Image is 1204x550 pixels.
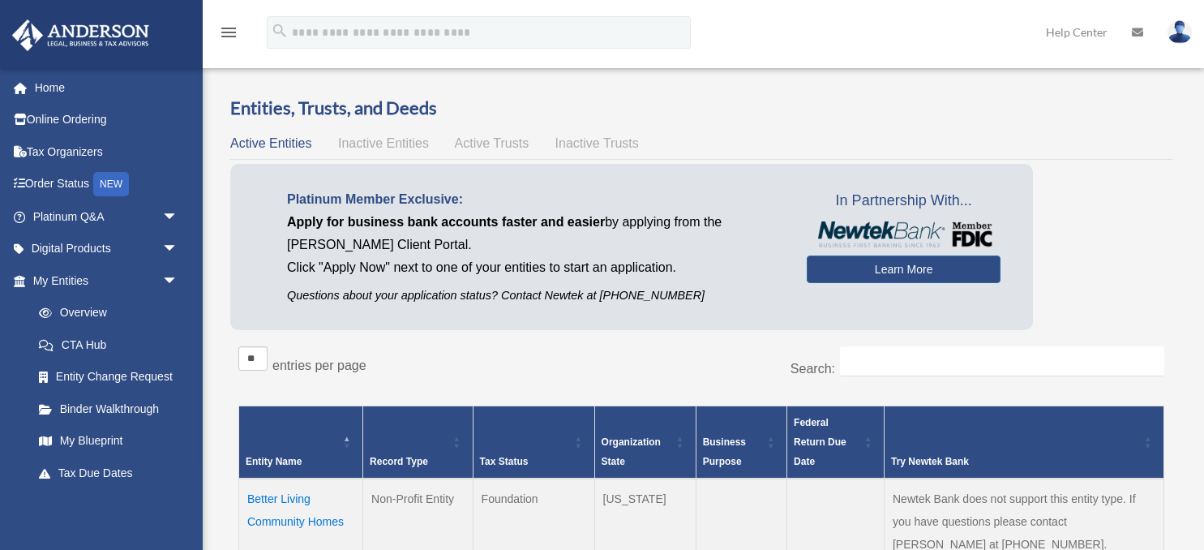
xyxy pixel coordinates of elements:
span: Record Type [370,456,428,467]
span: Organization State [602,436,661,467]
span: Federal Return Due Date [794,417,846,467]
i: search [271,22,289,40]
a: Home [11,71,203,104]
span: Active Trusts [455,136,529,150]
th: Organization State: Activate to sort [594,406,696,479]
a: My Blueprint [23,425,195,458]
h3: Entities, Trusts, and Deeds [230,96,1172,121]
div: Try Newtek Bank [891,452,1139,471]
a: CTA Hub [23,329,195,361]
a: Binder Walkthrough [23,393,195,425]
a: Tax Due Dates [23,457,195,489]
span: arrow_drop_down [162,489,195,522]
a: Overview [23,297,186,329]
span: Active Entities [230,136,311,150]
p: Platinum Member Exclusive: [287,188,782,211]
span: Apply for business bank accounts faster and easier [287,215,605,229]
a: menu [219,28,238,42]
span: arrow_drop_down [162,200,195,234]
a: My Entitiesarrow_drop_down [11,264,195,297]
th: Try Newtek Bank : Activate to sort [884,406,1163,479]
span: Inactive Entities [338,136,429,150]
p: Questions about your application status? Contact Newtek at [PHONE_NUMBER] [287,286,782,306]
a: Tax Organizers [11,135,203,168]
div: NEW [93,172,129,196]
span: Entity Name [246,456,302,467]
span: Inactive Trusts [555,136,639,150]
span: In Partnership With... [807,188,1000,214]
label: Search: [791,362,835,376]
a: Digital Productsarrow_drop_down [11,233,203,265]
i: menu [219,23,238,42]
th: Business Purpose: Activate to sort [696,406,786,479]
img: Anderson Advisors Platinum Portal [7,19,154,51]
a: Learn More [807,256,1000,283]
p: Click "Apply Now" next to one of your entities to start an application. [287,256,782,279]
span: Business Purpose [703,436,746,467]
label: entries per page [272,359,366,372]
th: Federal Return Due Date: Activate to sort [787,406,885,479]
a: Entity Change Request [23,361,195,393]
img: User Pic [1168,20,1192,44]
span: arrow_drop_down [162,264,195,298]
th: Entity Name: Activate to invert sorting [239,406,363,479]
a: Order StatusNEW [11,168,203,201]
img: NewtekBankLogoSM.png [815,221,992,247]
th: Tax Status: Activate to sort [473,406,594,479]
span: arrow_drop_down [162,233,195,266]
th: Record Type: Activate to sort [363,406,473,479]
span: Tax Status [480,456,529,467]
a: My [PERSON_NAME] Teamarrow_drop_down [11,489,203,522]
p: by applying from the [PERSON_NAME] Client Portal. [287,211,782,256]
a: Platinum Q&Aarrow_drop_down [11,200,203,233]
a: Online Ordering [11,104,203,136]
